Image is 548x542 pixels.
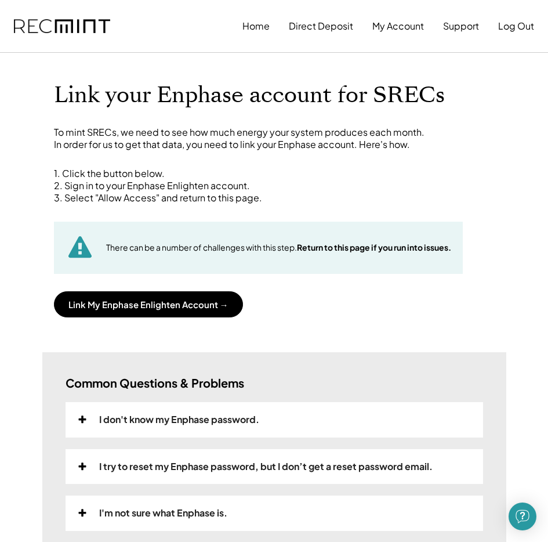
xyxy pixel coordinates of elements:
[54,82,495,109] h1: Link your Enphase account for SRECs
[99,414,259,426] div: I don't know my Enphase password.
[443,15,479,38] button: Support
[289,15,353,38] button: Direct Deposit
[372,15,424,38] button: My Account
[99,507,227,519] div: I'm not sure what Enphase is.
[54,291,243,317] button: Link My Enphase Enlighten Account →
[242,15,270,38] button: Home
[498,15,534,38] button: Log Out
[106,242,451,254] div: There can be a number of challenges with this step.
[54,127,495,151] div: To mint SRECs, we need to see how much energy your system produces each month. In order for us to...
[509,503,536,530] div: Open Intercom Messenger
[66,375,244,391] h3: Common Questions & Problems
[54,168,495,204] div: 1. Click the button below. 2. Sign in to your Enphase Enlighten account. 3. Select "Allow Access"...
[99,461,433,473] div: I try to reset my Enphase password, but I don’t get a reset password email.
[14,19,110,34] img: recmint-logotype%403x.png
[297,242,451,252] strong: Return to this page if you run into issues.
